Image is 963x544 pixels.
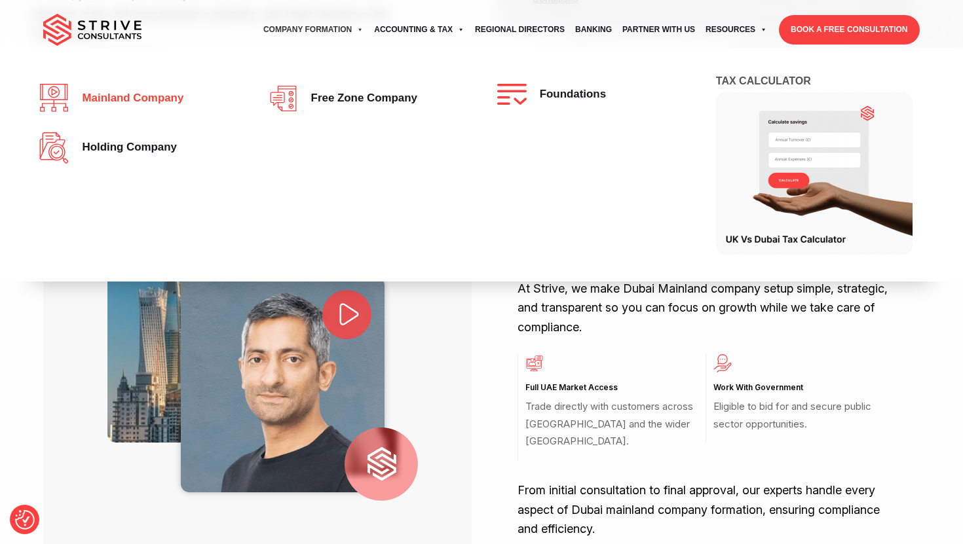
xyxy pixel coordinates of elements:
p: Eligible to bid for and secure public sector opportunities. [713,398,886,433]
a: Accounting & Tax [369,12,470,48]
a: Resources [700,12,772,48]
a: Free zone company [269,84,466,113]
a: Regional Directors [470,12,570,48]
h4: Tax Calculator [716,74,934,92]
p: At Strive, we make Dubai Mainland company setup simple, strategic, and transparent so you can foc... [518,279,894,337]
a: Company Formation [258,12,369,48]
a: Foundations [497,84,695,105]
a: Partner with Us [617,12,700,48]
span: Mainland company [75,92,183,105]
h3: Work With Government [713,382,886,393]
p: Trade directly with customers across [GEOGRAPHIC_DATA] and the wider [GEOGRAPHIC_DATA]. [525,398,698,450]
img: strive logo [345,427,418,501]
h3: Full UAE Market Access [525,382,698,393]
p: From initial consultation to final approval, our experts handle every aspect of Dubai mainland co... [518,481,894,539]
button: Consent Preferences [15,510,35,530]
span: Holding Company [75,141,177,154]
a: Holding Company [39,132,237,164]
a: Mainland company [39,84,237,113]
span: Free zone company [305,92,417,105]
img: Revisit consent button [15,510,35,530]
a: Banking [570,12,617,48]
span: Foundations [533,88,606,101]
img: main-logo.svg [43,14,142,46]
a: BOOK A FREE CONSULTATION [779,15,919,45]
